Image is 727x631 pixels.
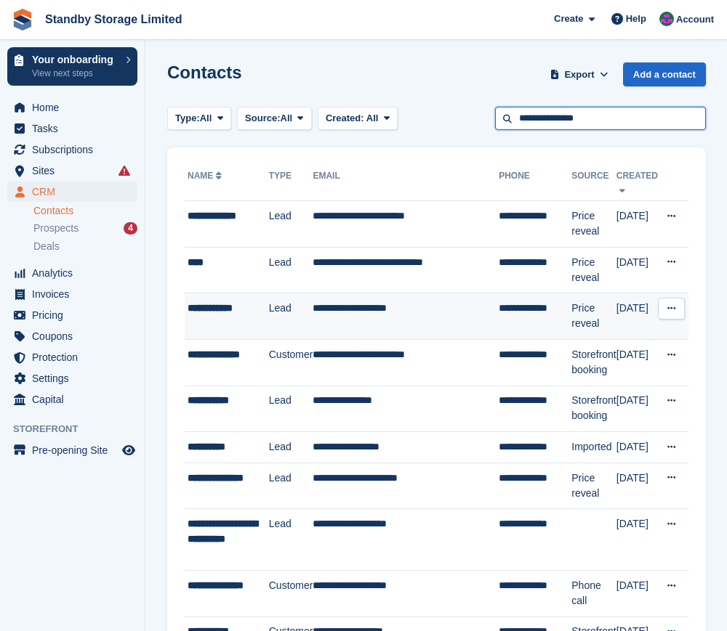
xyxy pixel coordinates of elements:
a: menu [7,284,137,304]
td: [DATE] [616,247,658,293]
td: Lead [269,247,313,293]
a: menu [7,118,137,139]
td: Customer [269,339,313,386]
td: Lead [269,386,313,432]
td: Price reveal [571,463,616,509]
a: menu [7,389,137,410]
a: Name [188,171,225,181]
span: Created: [326,113,364,123]
span: Subscriptions [32,139,119,160]
a: menu [7,440,137,460]
span: All [366,113,379,123]
span: All [200,111,212,126]
td: [DATE] [616,339,658,386]
td: Lead [269,463,313,509]
th: Email [313,165,499,201]
td: [DATE] [616,201,658,248]
td: Customer [269,570,313,616]
td: [DATE] [616,463,658,509]
span: Capital [32,389,119,410]
button: Export [547,62,611,86]
span: Source: [245,111,280,126]
td: Price reveal [571,247,616,293]
a: Add a contact [623,62,706,86]
td: Price reveal [571,201,616,248]
a: Your onboarding View next steps [7,47,137,86]
a: menu [7,160,137,181]
td: Lead [269,293,313,340]
span: Account [676,12,714,27]
td: Lead [269,509,313,571]
a: Preview store [120,441,137,459]
td: Storefront booking [571,339,616,386]
td: Price reveal [571,293,616,340]
div: 4 [124,222,137,235]
span: Storefront [13,422,145,436]
span: Pre-opening Site [32,440,119,460]
td: Storefront booking [571,386,616,432]
a: Deals [33,239,137,254]
span: Coupons [32,326,119,346]
span: Type: [175,111,200,126]
a: Created [616,171,658,194]
a: menu [7,368,137,388]
td: Lead [269,201,313,248]
a: Contacts [33,204,137,218]
span: Help [626,12,646,26]
a: menu [7,97,137,118]
span: Settings [32,368,119,388]
td: [DATE] [616,570,658,616]
img: stora-icon-8386f47178a22dfd0bd8f6a31ec36ba5ce8667c1dd55bd0f319d3a0aa187defe.svg [12,9,33,30]
a: menu [7,182,137,202]
a: menu [7,347,137,367]
a: menu [7,139,137,160]
h1: Contacts [167,62,242,82]
span: Export [564,68,594,82]
span: Invoices [32,284,119,304]
td: [DATE] [616,386,658,432]
button: Source: All [237,107,312,131]
span: Pricing [32,305,119,325]
td: [DATE] [616,293,658,340]
p: View next steps [32,67,119,80]
img: Glenn Fisher [659,12,674,26]
td: [DATE] [616,509,658,571]
i: Smart entry sync failures have occurred [119,165,130,176]
a: menu [7,326,137,346]
span: Protection [32,347,119,367]
td: [DATE] [616,432,658,463]
span: Tasks [32,118,119,139]
span: Analytics [32,263,119,283]
td: Phone call [571,570,616,616]
td: Lead [269,432,313,463]
td: Imported [571,432,616,463]
a: menu [7,263,137,283]
span: CRM [32,182,119,202]
span: Prospects [33,221,79,235]
span: Deals [33,240,60,253]
span: Sites [32,160,119,181]
span: All [281,111,293,126]
a: Standby Storage Limited [39,7,188,31]
span: Create [554,12,583,26]
th: Source [571,165,616,201]
th: Phone [499,165,571,201]
th: Type [269,165,313,201]
a: menu [7,305,137,325]
p: Your onboarding [32,54,119,65]
button: Created: All [318,107,398,131]
a: Prospects 4 [33,221,137,236]
button: Type: All [167,107,231,131]
span: Home [32,97,119,118]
